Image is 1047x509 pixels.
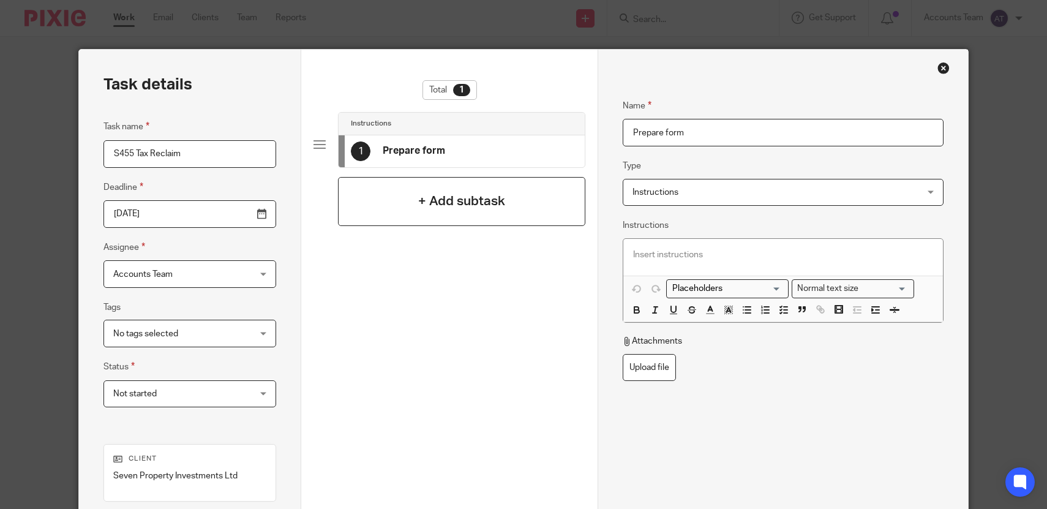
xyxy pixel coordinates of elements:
[351,141,370,161] div: 1
[103,200,276,228] input: Use the arrow keys to pick a date
[623,99,651,113] label: Name
[792,279,914,298] div: Search for option
[383,145,445,157] h4: Prepare form
[113,330,178,338] span: No tags selected
[422,80,477,100] div: Total
[623,354,676,382] label: Upload file
[113,270,173,279] span: Accounts Team
[351,119,391,129] h4: Instructions
[623,335,682,347] p: Attachments
[103,140,276,168] input: Task name
[103,180,143,194] label: Deadline
[113,470,266,482] p: Seven Property Investments Ltd
[113,390,157,398] span: Not started
[103,301,121,314] label: Tags
[668,282,781,295] input: Search for option
[103,74,192,95] h2: Task details
[623,160,641,172] label: Type
[113,454,266,464] p: Client
[863,282,907,295] input: Search for option
[937,62,950,74] div: Close this dialog window
[623,219,669,232] label: Instructions
[632,188,678,197] span: Instructions
[418,192,505,211] h4: + Add subtask
[792,279,914,298] div: Text styles
[666,279,789,298] div: Placeholders
[103,360,135,374] label: Status
[453,84,470,96] div: 1
[666,279,789,298] div: Search for option
[795,282,861,295] span: Normal text size
[103,240,145,254] label: Assignee
[103,119,149,134] label: Task name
